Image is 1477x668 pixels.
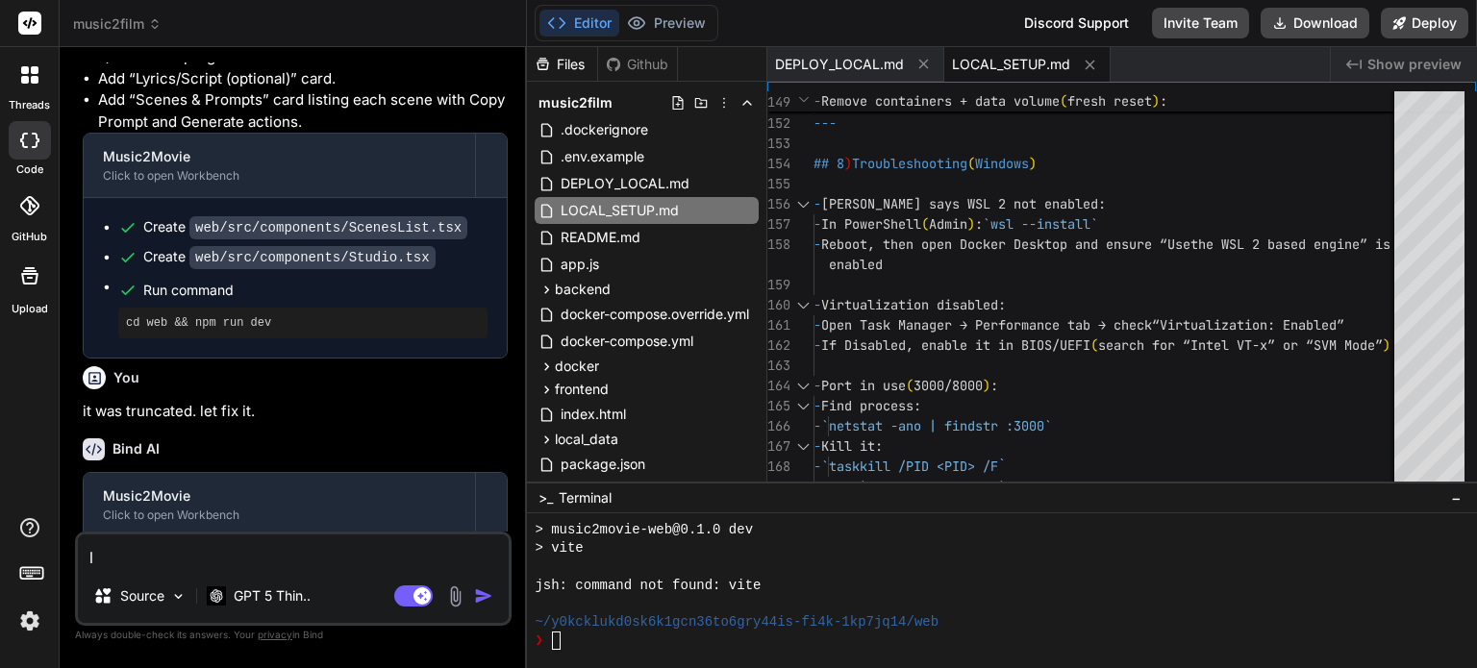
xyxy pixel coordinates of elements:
[555,280,611,299] span: backend
[1090,336,1098,354] span: (
[814,478,821,495] span: -
[559,226,642,249] span: README.md
[559,488,612,507] span: Terminal
[829,256,883,273] span: enabled
[983,377,990,394] span: )
[767,154,789,174] div: 154
[559,403,628,426] span: index.html
[814,316,821,334] span: -
[983,215,1098,233] span: `wsl --install`
[767,174,789,194] div: 155
[790,295,815,315] div: Click to collapse the range.
[13,605,46,637] img: settings
[1067,92,1152,110] span: fresh reset
[844,155,852,172] span: )
[821,195,1106,212] span: [PERSON_NAME] says WSL 2 not enabled:
[767,416,789,436] div: 166
[852,155,967,172] span: Troubleshooting
[103,147,456,166] div: Music2Movie
[143,247,436,267] div: Create
[84,134,475,197] button: Music2MovieClick to open Workbench
[559,253,601,276] span: app.js
[975,215,983,233] span: :
[12,301,48,317] label: Upload
[538,488,553,507] span: >_
[767,194,789,214] div: 156
[767,92,789,112] span: 149
[821,215,921,233] span: In PowerShell
[821,377,906,394] span: Port in use
[821,92,1060,110] span: Remove containers + data volume
[767,295,789,315] div: 160
[83,401,508,423] p: it was truncated. let fix it.
[474,586,493,606] img: icon
[1029,155,1037,172] span: )
[444,585,466,607] img: attachment
[559,303,751,326] span: docker-compose.override.yml
[929,215,967,233] span: Admin
[914,377,983,394] span: 3000/8000
[535,539,583,557] span: > vite
[821,336,1090,354] span: If Disabled, enable it in BIOS/UEFI
[821,235,1190,253] span: Reboot, then open Docker Desktop and ensure “Use
[967,215,975,233] span: )
[814,336,821,354] span: -
[143,281,488,300] span: Run command
[814,195,821,212] span: -
[103,168,456,184] div: Click to open Workbench
[814,92,821,110] span: -
[535,613,939,631] span: ~/y0kcklukd0sk6k1gcn36to6gry44is-fi4k-1kp7jq14/web
[767,457,789,477] div: 168
[921,215,929,233] span: (
[103,507,456,523] div: Click to open Workbench
[78,534,509,569] textarea: l
[1381,8,1468,38] button: Deploy
[1383,336,1390,354] span: )
[990,377,998,394] span: :
[9,97,50,113] label: threads
[821,458,1006,475] span: `taskkill /PID <PID> /F`
[767,376,789,396] div: 164
[952,55,1070,74] span: LOCAL_SETUP.md
[12,229,47,245] label: GitHub
[16,161,43,178] label: code
[1367,55,1462,74] span: Show preview
[790,396,815,416] div: Click to collapse the range.
[559,145,646,168] span: .env.example
[258,629,292,640] span: privacy
[559,199,681,222] span: LOCAL_SETUP.md
[1060,92,1067,110] span: (
[767,275,789,295] div: 159
[598,55,677,74] div: Github
[555,480,582,499] span: web
[1013,8,1140,38] div: Discord Support
[767,335,789,356] div: 162
[814,296,821,313] span: -
[75,626,512,644] p: Always double-check its answers. Your in Bind
[113,368,139,387] h6: You
[814,155,844,172] span: ## 8
[767,113,789,134] div: 152
[975,155,1029,172] span: Windows
[814,397,821,414] span: -
[767,214,789,235] div: 157
[207,586,226,605] img: GPT 5 Thinking High
[1152,92,1160,110] span: )
[775,55,904,74] span: DEPLOY_LOCAL.md
[1152,316,1344,334] span: “Virtualization: Enabled”
[559,453,647,476] span: package.json
[120,586,164,606] p: Source
[98,68,508,90] li: Add “Lyrics/Script (optional)” card.
[535,577,761,595] span: jsh: command not found: vite
[967,155,975,172] span: (
[767,356,789,376] div: 163
[103,486,456,506] div: Music2Movie
[113,439,160,458] h6: Bind AI
[814,114,837,132] span: ---
[814,377,821,394] span: -
[1152,8,1249,38] button: Invite Team
[535,631,544,650] span: ❯
[767,436,789,457] div: 167
[814,437,821,455] span: -
[767,134,789,154] div: 153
